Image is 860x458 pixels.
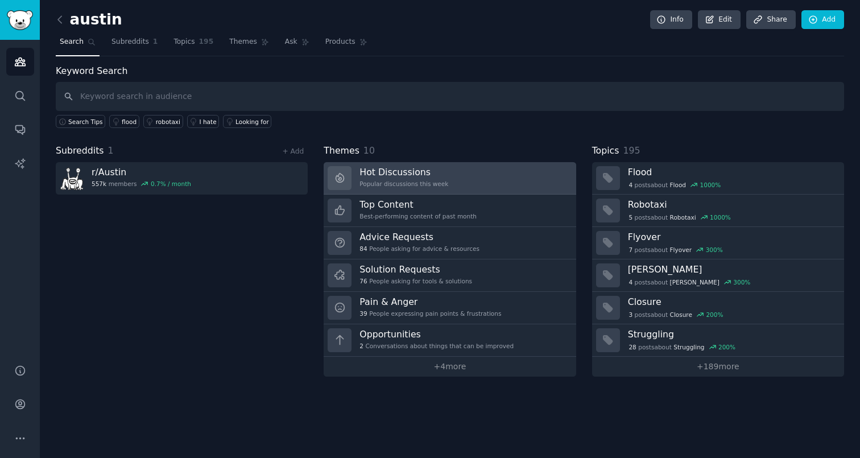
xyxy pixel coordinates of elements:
[670,311,692,319] span: Closure
[153,37,158,47] span: 1
[623,145,640,156] span: 195
[92,180,191,188] div: members
[325,37,355,47] span: Products
[111,37,149,47] span: Subreddits
[592,324,844,357] a: Struggling28postsaboutStruggling200%
[698,10,741,30] a: Edit
[92,180,106,188] span: 557k
[56,162,308,195] a: r/Austin557kmembers0.7% / month
[143,115,183,128] a: robotaxi
[359,310,501,317] div: People expressing pain points & frustrations
[710,213,731,221] div: 1000 %
[628,199,836,211] h3: Robotaxi
[187,115,220,128] a: I hate
[706,246,723,254] div: 300 %
[199,37,214,47] span: 195
[650,10,692,30] a: Info
[109,115,139,128] a: flood
[359,277,472,285] div: People asking for tools & solutions
[628,166,836,178] h3: Flood
[629,343,636,351] span: 28
[363,145,375,156] span: 10
[108,145,114,156] span: 1
[56,33,100,56] a: Search
[592,357,844,377] a: +189more
[169,33,217,56] a: Topics195
[359,245,479,253] div: People asking for advice & resources
[324,162,576,195] a: Hot DiscussionsPopular discussions this week
[629,213,632,221] span: 5
[56,144,104,158] span: Subreddits
[281,33,313,56] a: Ask
[7,10,33,30] img: GummySearch logo
[592,162,844,195] a: Flood4postsaboutFlood1000%
[629,311,632,319] span: 3
[225,33,273,56] a: Themes
[324,144,359,158] span: Themes
[628,328,836,340] h3: Struggling
[746,10,795,30] a: Share
[68,118,103,126] span: Search Tips
[229,37,257,47] span: Themes
[628,296,836,308] h3: Closure
[628,263,836,275] h3: [PERSON_NAME]
[629,246,632,254] span: 7
[200,118,217,126] div: I hate
[321,33,371,56] a: Products
[628,231,836,243] h3: Flyover
[592,195,844,227] a: Robotaxi5postsaboutRobotaxi1000%
[359,166,448,178] h3: Hot Discussions
[670,181,686,189] span: Flood
[359,296,501,308] h3: Pain & Anger
[324,259,576,292] a: Solution Requests76People asking for tools & solutions
[359,277,367,285] span: 76
[670,213,696,221] span: Robotaxi
[56,115,105,128] button: Search Tips
[359,245,367,253] span: 84
[359,342,363,350] span: 2
[670,246,692,254] span: Flyover
[235,118,269,126] div: Looking for
[285,37,297,47] span: Ask
[173,37,195,47] span: Topics
[592,292,844,324] a: Closure3postsaboutClosure200%
[628,180,722,190] div: post s about
[56,65,127,76] label: Keyword Search
[156,118,180,126] div: robotaxi
[801,10,844,30] a: Add
[60,37,84,47] span: Search
[733,278,750,286] div: 300 %
[359,212,477,220] div: Best-performing content of past month
[628,310,725,320] div: post s about
[359,180,448,188] div: Popular discussions this week
[359,231,479,243] h3: Advice Requests
[629,181,632,189] span: 4
[56,82,844,111] input: Keyword search in audience
[324,227,576,259] a: Advice Requests84People asking for advice & resources
[324,292,576,324] a: Pain & Anger39People expressing pain points & frustrations
[706,311,723,319] div: 200 %
[700,181,721,189] div: 1000 %
[628,342,737,352] div: post s about
[324,195,576,227] a: Top ContentBest-performing content of past month
[324,357,576,377] a: +4more
[122,118,137,126] div: flood
[282,147,304,155] a: + Add
[628,277,751,287] div: post s about
[629,278,632,286] span: 4
[359,263,472,275] h3: Solution Requests
[359,342,514,350] div: Conversations about things that can be improved
[324,324,576,357] a: Opportunities2Conversations about things that can be improved
[359,328,514,340] h3: Opportunities
[628,212,732,222] div: post s about
[92,166,191,178] h3: r/ Austin
[60,166,84,190] img: Austin
[670,278,720,286] span: [PERSON_NAME]
[223,115,271,128] a: Looking for
[628,245,724,255] div: post s about
[718,343,735,351] div: 200 %
[359,199,477,211] h3: Top Content
[592,227,844,259] a: Flyover7postsaboutFlyover300%
[592,259,844,292] a: [PERSON_NAME]4postsabout[PERSON_NAME]300%
[592,144,619,158] span: Topics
